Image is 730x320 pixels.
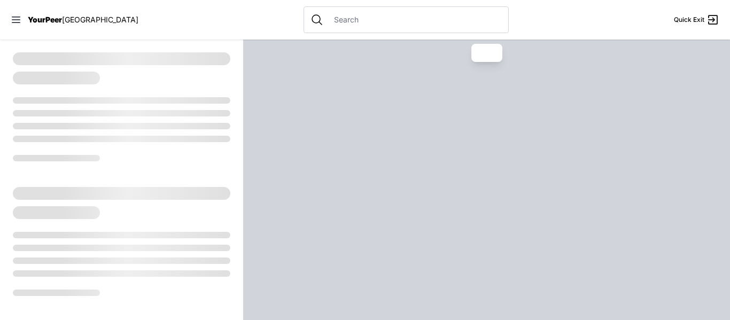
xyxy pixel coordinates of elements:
a: YourPeer[GEOGRAPHIC_DATA] [28,17,138,23]
span: [GEOGRAPHIC_DATA] [62,15,138,24]
input: Search [328,14,502,25]
a: Quick Exit [674,13,719,26]
span: YourPeer [28,15,62,24]
span: Quick Exit [674,15,704,24]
